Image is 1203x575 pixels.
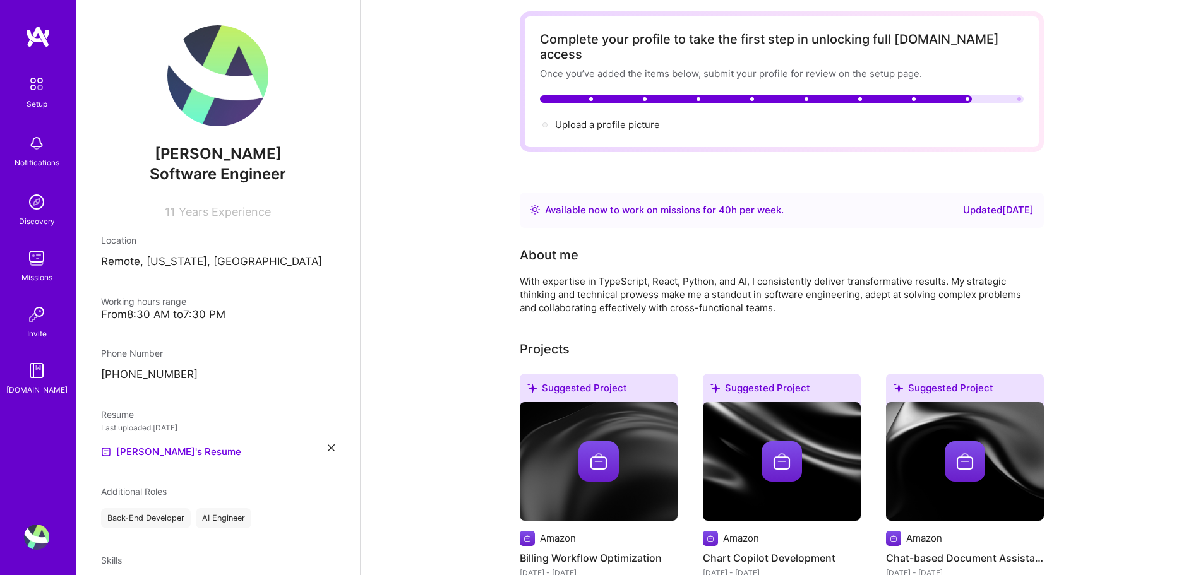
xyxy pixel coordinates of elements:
span: Phone Number [101,348,163,359]
span: Skills [101,555,122,566]
div: Once you’ve added the items below, submit your profile for review on the setup page. [540,67,1024,80]
div: About me [520,246,578,264]
div: From 8:30 AM to 7:30 PM [101,308,335,321]
img: cover [886,402,1044,521]
img: setup [23,71,50,97]
span: Additional Roles [101,486,167,497]
div: AI Engineer [196,508,251,528]
img: logo [25,25,51,48]
a: [PERSON_NAME]'s Resume [101,444,241,459]
div: Invite [27,327,47,340]
span: Upload a profile picture [555,119,660,131]
p: [PHONE_NUMBER] [101,367,335,382]
div: Suggested Project [703,374,861,407]
img: Availability [530,205,540,215]
img: cover [520,402,678,521]
span: Working hours range [101,296,186,307]
span: Software Engineer [150,165,286,183]
span: 40 [719,204,731,216]
span: Years Experience [179,205,271,218]
img: User Avatar [167,25,268,126]
div: Discovery [19,215,55,228]
div: Complete your profile to take the first step in unlocking full [DOMAIN_NAME] access [540,32,1024,62]
img: bell [24,131,49,156]
img: discovery [24,189,49,215]
div: Amazon [906,531,942,545]
div: Last uploaded: [DATE] [101,421,335,434]
span: [PERSON_NAME] [101,145,335,163]
a: User Avatar [21,525,52,550]
span: Resume [101,409,134,420]
img: Resume [101,447,111,457]
img: Invite [24,302,49,327]
div: Amazon [540,531,576,545]
i: icon SuggestedTeams [894,383,903,393]
div: Suggested Project [886,374,1044,407]
img: Company logo [886,531,901,546]
div: Updated [DATE] [963,203,1034,218]
img: guide book [24,358,49,383]
img: cover [703,402,861,521]
h4: Chat-based Document Assistant [886,550,1044,566]
img: Company logo [520,531,535,546]
i: icon Close [328,444,335,451]
img: Company logo [762,441,802,482]
div: Location [101,234,335,247]
div: Missions [21,271,52,284]
p: Remote, [US_STATE], [GEOGRAPHIC_DATA] [101,254,335,270]
i: icon SuggestedTeams [710,383,720,393]
img: Company logo [945,441,985,482]
div: [DOMAIN_NAME] [6,383,68,396]
h4: Billing Workflow Optimization [520,550,678,566]
div: Setup [27,97,47,110]
span: 11 [165,205,175,218]
img: teamwork [24,246,49,271]
h4: Chart Copilot Development [703,550,861,566]
div: Amazon [723,531,759,545]
div: Available now to work on missions for h per week . [545,203,784,218]
img: User Avatar [24,525,49,550]
div: With expertise in TypeScript, React, Python, and AI, I consistently deliver transformative result... [520,275,1025,314]
div: Suggested Project [520,374,678,407]
i: icon SuggestedTeams [527,383,537,393]
div: Projects [520,340,570,359]
div: Notifications [15,156,59,169]
img: Company logo [703,531,718,546]
img: Company logo [578,441,619,482]
div: Back-End Developer [101,508,191,528]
